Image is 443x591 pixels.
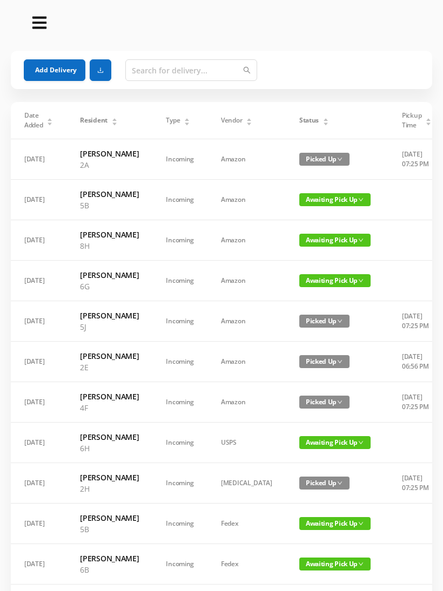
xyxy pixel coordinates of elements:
td: [DATE] [11,301,66,342]
td: [DATE] [11,504,66,544]
h6: [PERSON_NAME] [80,188,139,200]
p: 6B [80,564,139,575]
h6: [PERSON_NAME] [80,472,139,483]
td: Incoming [152,301,207,342]
td: Fedex [207,504,286,544]
button: Add Delivery [24,59,85,81]
span: Date Added [24,111,43,130]
td: Amazon [207,261,286,301]
div: Sort [46,117,53,123]
i: icon: down [358,278,364,283]
button: icon: download [90,59,111,81]
td: Amazon [207,342,286,382]
td: [DATE] [11,261,66,301]
i: icon: caret-down [246,121,252,124]
p: 6G [80,281,139,292]
i: icon: down [358,440,364,445]
i: icon: down [358,237,364,243]
i: icon: caret-up [184,117,190,120]
td: [DATE] [11,382,66,423]
p: 8H [80,240,139,252]
h6: [PERSON_NAME] [80,310,139,321]
span: Picked Up [299,153,350,166]
td: [DATE] [11,220,66,261]
i: icon: down [337,480,343,486]
p: 5J [80,321,139,332]
i: icon: caret-up [323,117,328,120]
div: Sort [323,117,329,123]
h6: [PERSON_NAME] [80,553,139,564]
i: icon: down [337,318,343,324]
i: icon: caret-up [426,117,432,120]
span: Pickup Time [402,111,421,130]
td: Incoming [152,220,207,261]
div: Sort [425,117,432,123]
td: Amazon [207,220,286,261]
td: [DATE] [11,423,66,463]
span: Resident [80,116,108,125]
p: 6H [80,443,139,454]
i: icon: down [358,197,364,202]
p: 2E [80,362,139,373]
i: icon: search [243,66,251,74]
i: icon: down [358,561,364,567]
td: Amazon [207,139,286,180]
span: Awaiting Pick Up [299,558,371,570]
td: Incoming [152,180,207,220]
i: icon: caret-up [111,117,117,120]
td: Amazon [207,382,286,423]
p: 2H [80,483,139,494]
span: Picked Up [299,477,350,490]
i: icon: caret-down [426,121,432,124]
span: Awaiting Pick Up [299,436,371,449]
td: [MEDICAL_DATA] [207,463,286,504]
td: Amazon [207,180,286,220]
span: Picked Up [299,396,350,409]
td: Incoming [152,544,207,585]
span: Awaiting Pick Up [299,234,371,247]
i: icon: caret-up [246,117,252,120]
h6: [PERSON_NAME] [80,269,139,281]
i: icon: caret-down [184,121,190,124]
span: Picked Up [299,355,350,368]
td: Fedex [207,544,286,585]
i: icon: down [337,399,343,405]
td: Incoming [152,382,207,423]
span: Picked Up [299,315,350,328]
span: Awaiting Pick Up [299,274,371,287]
p: 4F [80,402,139,413]
td: Incoming [152,463,207,504]
td: Incoming [152,504,207,544]
div: Sort [246,117,252,123]
span: Status [299,116,319,125]
td: USPS [207,423,286,463]
i: icon: down [337,157,343,162]
i: icon: caret-down [323,121,328,124]
td: Incoming [152,139,207,180]
h6: [PERSON_NAME] [80,350,139,362]
td: Incoming [152,261,207,301]
i: icon: caret-up [47,117,53,120]
span: Awaiting Pick Up [299,193,371,206]
h6: [PERSON_NAME] [80,391,139,402]
span: Vendor [221,116,242,125]
p: 5B [80,200,139,211]
div: Sort [111,117,118,123]
i: icon: down [358,521,364,526]
td: [DATE] [11,139,66,180]
td: Amazon [207,301,286,342]
td: Incoming [152,342,207,382]
td: [DATE] [11,180,66,220]
h6: [PERSON_NAME] [80,148,139,159]
h6: [PERSON_NAME] [80,431,139,443]
td: [DATE] [11,544,66,585]
h6: [PERSON_NAME] [80,512,139,524]
td: [DATE] [11,463,66,504]
i: icon: down [337,359,343,364]
i: icon: caret-down [111,121,117,124]
p: 5B [80,524,139,535]
i: icon: caret-down [47,121,53,124]
p: 2A [80,159,139,171]
span: Awaiting Pick Up [299,517,371,530]
input: Search for delivery... [125,59,257,81]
